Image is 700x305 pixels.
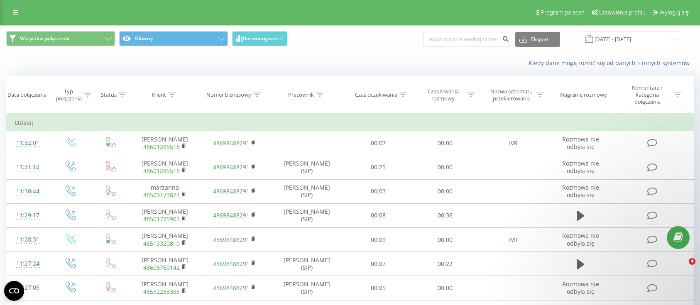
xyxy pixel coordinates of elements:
td: 00:03 [345,179,412,203]
button: Główny [119,31,228,46]
td: 00:00 [411,228,479,252]
a: 48698488291 [213,163,250,171]
td: 00:22 [411,252,479,276]
td: Dzisiaj [7,115,694,131]
a: 48601285518 [143,143,180,151]
a: 48606760142 [143,264,180,271]
div: 11:32:01 [15,135,41,151]
div: 11:29:17 [15,207,41,224]
span: Harmonogram [242,36,277,41]
a: 48501775903 [143,215,180,223]
button: Harmonogram [232,31,287,46]
td: [PERSON_NAME] [130,131,200,155]
span: 4 [689,258,695,265]
td: 00:08 [345,203,412,227]
div: 11:27:24 [15,256,41,272]
div: Czas trwania rozmowy [421,88,465,102]
div: 11:31:12 [15,159,41,175]
td: 00:07 [345,252,412,276]
div: Klient [152,91,166,98]
div: Nagranie rozmowy [560,91,607,98]
td: [PERSON_NAME] [130,155,200,179]
div: Data połączenia [7,91,47,98]
a: 48698488291 [213,187,250,195]
td: [PERSON_NAME] (SIP) [269,179,345,203]
td: 00:00 [411,131,479,155]
a: 48698488291 [213,260,250,268]
div: 11:30:44 [15,183,41,200]
a: 48601285518 [143,167,180,175]
td: [PERSON_NAME] [130,252,200,276]
td: 00:00 [411,179,479,203]
td: [PERSON_NAME] [130,276,200,300]
a: 48698488291 [213,211,250,219]
td: 00:36 [411,203,479,227]
iframe: Intercom live chat [672,258,692,278]
td: [PERSON_NAME] [130,203,200,227]
span: Rozmowa nie odbyła się [562,280,599,295]
td: [PERSON_NAME] (SIP) [269,276,345,300]
td: [PERSON_NAME] (SIP) [269,155,345,179]
td: 00:07 [345,131,412,155]
td: 00:25 [345,155,412,179]
span: Program poleceń [541,9,585,16]
button: Wszystkie połączenia [6,31,115,46]
td: 00:05 [345,276,412,300]
td: [PERSON_NAME] [130,228,200,252]
td: IVR [479,131,548,155]
td: 00:00 [411,276,479,300]
td: marzanna [130,179,200,203]
span: Ustawienia profilu [599,9,646,16]
div: Pracownik [288,91,314,98]
a: 48698488291 [213,139,250,147]
div: Typ połączenia [56,88,82,102]
button: Eksport [515,32,560,47]
div: 11:27:05 [15,280,41,296]
div: Komentarz / kategoria połączenia [623,84,672,105]
td: [PERSON_NAME] (SIP) [269,252,345,276]
div: Numer biznesowy [206,91,251,98]
span: Wszystkie połączenia [20,35,70,42]
a: 48513320810 [143,239,180,247]
td: [PERSON_NAME] (SIP) [269,203,345,227]
a: 48509173824 [143,191,180,199]
td: 00:00 [411,155,479,179]
div: 11:28:31 [15,232,41,248]
div: Czas oczekiwania [355,91,397,98]
span: Wyloguj się [659,9,689,16]
div: Nazwa schematu przekierowania [490,88,534,102]
div: Status [101,91,117,98]
td: IVR [479,228,548,252]
a: Kiedy dane mogą różnić się od danych z innych systemów [529,59,694,67]
a: 48698488291 [213,284,250,292]
button: Open CMP widget [4,281,24,301]
a: 48532253333 [143,288,180,295]
a: 48698488291 [213,236,250,244]
td: 00:09 [345,228,412,252]
input: Wyszukiwanie według numeru [423,32,511,47]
